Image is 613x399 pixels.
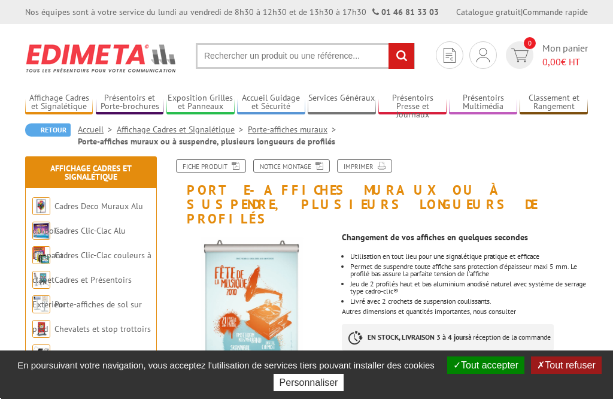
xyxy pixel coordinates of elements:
[32,348,131,383] a: Porte-menus / Porte-messages
[32,197,50,215] img: Cadres Deco Muraux Alu ou Bois
[25,6,439,18] div: Nos équipes sont à votre service du lundi au vendredi de 8h30 à 12h30 et de 13h30 à 17h30
[456,6,588,18] div: |
[456,7,521,17] a: Catalogue gratuit
[503,41,588,69] a: devis rapide 0 Mon panier 0,00€ HT
[337,159,392,173] a: Imprimer
[368,332,468,341] strong: EN STOCK, LIVRAISON 3 à 4 jours
[166,93,234,113] a: Exposition Grilles et Panneaux
[117,124,248,135] a: Affichage Cadres et Signalétique
[342,232,528,243] strong: Changement de vos affiches en quelques secondes
[25,93,93,113] a: Affichage Cadres et Signalétique
[11,360,441,370] span: En poursuivant votre navigation, vous acceptez l'utilisation de services tiers pouvant installer ...
[378,93,446,113] a: Présentoirs Presse et Journaux
[447,356,524,374] button: Tout accepter
[524,37,536,49] span: 0
[25,123,71,137] a: Retour
[444,48,456,63] img: devis rapide
[176,159,246,173] a: Fiche produit
[237,93,305,113] a: Accueil Guidage et Sécurité
[32,250,151,285] a: Cadres Clic-Clac couleurs à clapet
[78,135,335,147] li: Porte-affiches muraux ou à suspendre, plusieurs longueurs de profilés
[308,93,375,113] a: Services Généraux
[274,374,344,391] button: Personnaliser (fenêtre modale)
[160,159,597,226] h1: Porte-affiches muraux ou à suspendre, plusieurs longueurs de profilés
[477,48,490,62] img: devis rapide
[50,163,132,182] a: Affichage Cadres et Signalétique
[32,299,142,334] a: Porte-affiches de sol sur pied
[511,49,529,62] img: devis rapide
[531,356,601,374] button: Tout refuser
[169,232,333,397] img: porte_affiches_214399.jpg
[350,253,588,260] li: Utilisation en tout lieu pour une signalétique pratique et efficace
[523,7,588,17] a: Commande rapide
[350,298,588,305] p: Livré avec 2 crochets de suspension coulissants.
[520,93,587,113] a: Classement et Rangement
[96,93,163,113] a: Présentoirs et Porte-brochures
[542,55,588,69] span: € HT
[342,324,554,350] p: à réception de la commande
[389,43,414,69] input: rechercher
[381,7,439,17] a: 01 46 81 33 03
[253,159,330,173] a: Notice Montage
[342,226,597,362] div: Autres dimensions et quantités importantes, nous consulter
[542,56,561,68] span: 0,00
[449,93,517,113] a: Présentoirs Multimédia
[248,124,341,135] a: Porte-affiches muraux
[350,280,588,295] li: Jeu de 2 profilés haut et bas aluminium anodisé naturel avec système de serrage type cadro-clic®
[542,41,588,69] span: Mon panier
[32,344,50,362] img: Porte-menus / Porte-messages
[25,36,178,80] img: Edimeta
[32,225,126,261] a: Cadres Clic-Clac Alu Clippant
[78,124,117,135] a: Accueil
[32,201,143,236] a: Cadres Deco Muraux Alu ou Bois
[54,324,151,334] a: Chevalets et stop trottoirs
[350,263,588,277] li: Permet de suspendre toute affiche sans protection d'épaisseur maxi 5 mm. Le profilé bas assure la...
[32,274,132,310] a: Cadres et Présentoirs Extérieur
[196,43,415,69] input: Rechercher un produit ou une référence...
